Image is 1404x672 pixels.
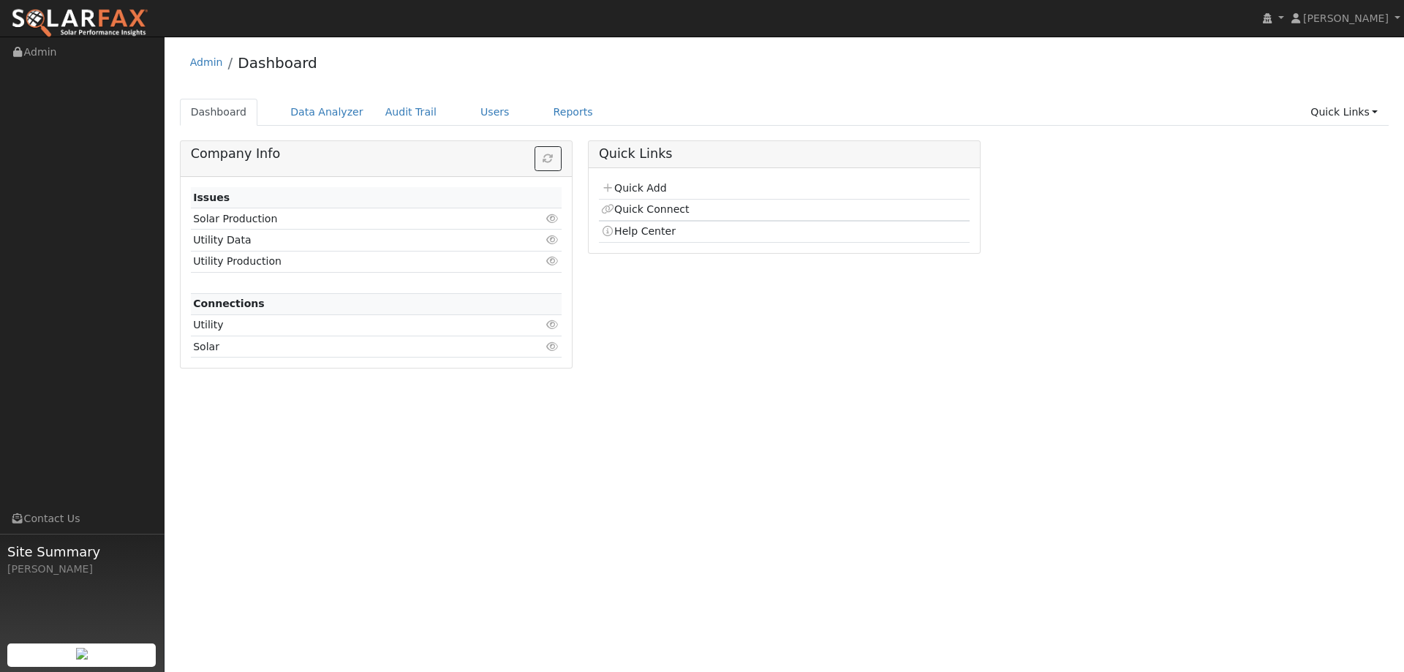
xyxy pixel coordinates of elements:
a: Quick Add [601,182,666,194]
a: Reports [543,99,604,126]
span: [PERSON_NAME] [1303,12,1389,24]
strong: Issues [193,192,230,203]
a: Quick Connect [601,203,689,215]
a: Help Center [601,225,676,237]
a: Quick Links [1299,99,1389,126]
td: Solar [191,336,502,358]
h5: Quick Links [599,146,970,162]
i: Click to view [546,256,559,266]
a: Users [469,99,521,126]
td: Utility Production [191,251,502,272]
td: Utility [191,314,502,336]
i: Click to view [546,214,559,224]
td: Solar Production [191,208,502,230]
strong: Connections [193,298,265,309]
a: Admin [190,56,223,68]
a: Data Analyzer [279,99,374,126]
h5: Company Info [191,146,562,162]
a: Audit Trail [374,99,448,126]
i: Click to view [546,320,559,330]
i: Click to view [546,341,559,352]
td: Utility Data [191,230,502,251]
i: Click to view [546,235,559,245]
img: retrieve [76,648,88,660]
a: Dashboard [180,99,258,126]
a: Dashboard [238,54,317,72]
img: SolarFax [11,8,148,39]
span: Site Summary [7,542,156,562]
div: [PERSON_NAME] [7,562,156,577]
